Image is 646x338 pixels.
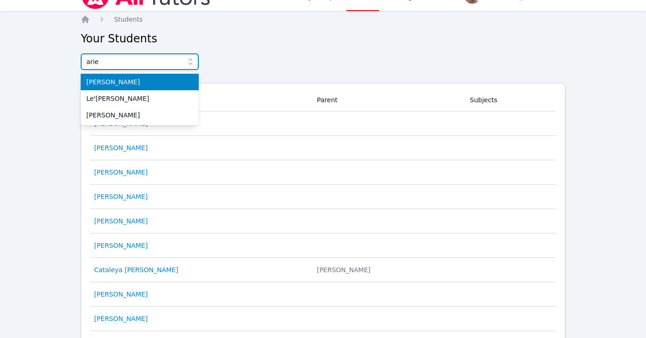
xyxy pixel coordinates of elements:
a: [PERSON_NAME] [94,168,148,177]
span: [PERSON_NAME] [86,111,193,120]
a: [PERSON_NAME] [94,290,148,299]
nav: Breadcrumb [81,15,565,24]
tr: [PERSON_NAME] [90,111,556,136]
tr: [PERSON_NAME] [90,282,556,307]
span: Le'[PERSON_NAME] [86,94,193,103]
a: Students [114,15,142,24]
a: [PERSON_NAME] [94,192,148,201]
tr: [PERSON_NAME] [90,233,556,258]
a: [PERSON_NAME] [94,216,148,226]
th: Student [90,89,311,111]
a: [PERSON_NAME] [94,241,148,250]
th: Parent [311,89,464,111]
a: Cataleya [PERSON_NAME] [94,265,178,274]
tr: [PERSON_NAME] [90,160,556,185]
tr: [PERSON_NAME] [90,307,556,331]
tr: Cataleya [PERSON_NAME] [PERSON_NAME] [90,258,556,282]
tr: [PERSON_NAME] [90,185,556,209]
th: Subjects [464,89,556,111]
a: [PERSON_NAME] [94,314,148,323]
tr: [PERSON_NAME] [90,136,556,160]
tr: [PERSON_NAME] [90,209,556,233]
span: Students [114,16,142,23]
div: [PERSON_NAME] [317,265,459,274]
a: [PERSON_NAME] [94,143,148,152]
input: Quick Find a Student [81,53,199,70]
h2: Your Students [81,31,565,46]
span: [PERSON_NAME] [86,77,193,87]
